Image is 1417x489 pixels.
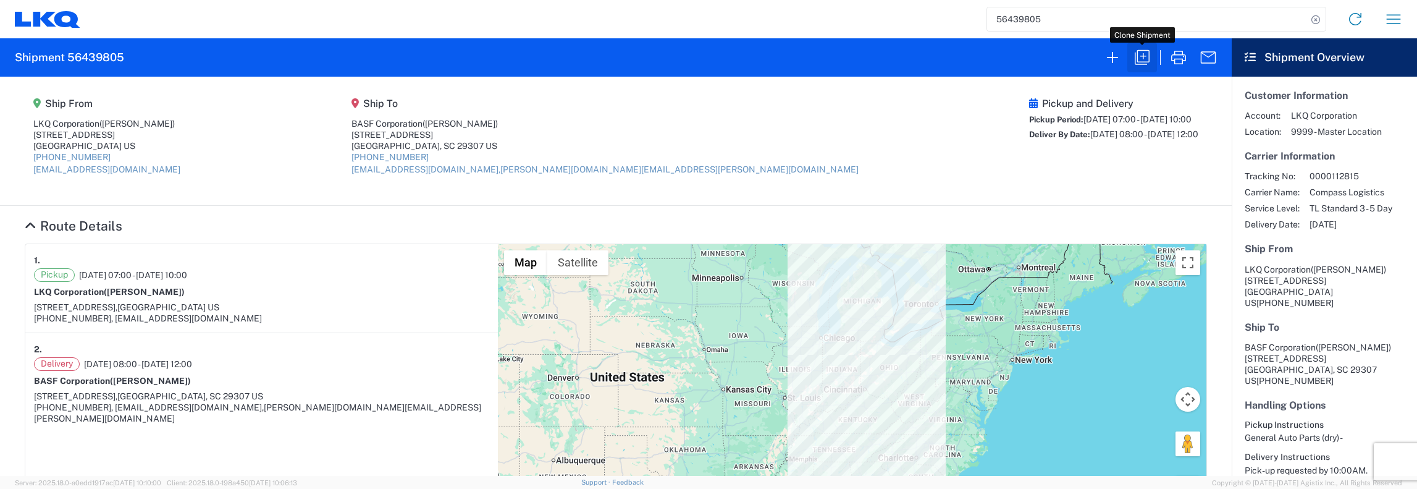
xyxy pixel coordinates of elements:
span: [STREET_ADDRESS], [34,391,117,401]
span: [DATE] 07:00 - [DATE] 10:00 [1083,114,1192,124]
div: LKQ Corporation [33,118,180,129]
span: Pickup Period: [1029,115,1083,124]
address: [GEOGRAPHIC_DATA] US [1245,264,1404,308]
div: General Auto Parts (dry) - [1245,432,1404,443]
span: Compass Logistics [1310,187,1392,198]
button: Show satellite imagery [547,250,608,275]
div: BASF Corporation [351,118,859,129]
strong: 1. [34,253,40,268]
span: Service Level: [1245,203,1300,214]
div: [PHONE_NUMBER], [EMAIL_ADDRESS][DOMAIN_NAME] [34,313,489,324]
span: Deliver By Date: [1029,130,1090,139]
span: [DATE] 08:00 - [DATE] 12:00 [84,359,192,370]
button: Show street map [504,250,547,275]
span: [GEOGRAPHIC_DATA], SC 29307 US [117,391,263,401]
span: Delivery Date: [1245,219,1300,230]
span: 9999 - Master Location [1291,126,1382,137]
header: Shipment Overview [1232,38,1417,77]
span: [DATE] 07:00 - [DATE] 10:00 [79,270,187,281]
span: Delivery [34,357,80,371]
span: ([PERSON_NAME]) [423,119,498,129]
div: Pick-up requested by 10:00AM. [1245,465,1404,476]
span: Location: [1245,126,1281,137]
a: [PHONE_NUMBER] [33,152,111,162]
h2: Shipment 56439805 [15,50,124,65]
a: Hide Details [25,218,122,234]
a: Support [581,478,612,486]
h5: Ship To [1245,321,1404,333]
span: [DATE] 10:06:13 [249,479,297,487]
span: [DATE] [1310,219,1392,230]
strong: 2. [34,342,42,357]
span: Client: 2025.18.0-198a450 [167,479,297,487]
span: [DATE] 08:00 - [DATE] 12:00 [1090,129,1198,139]
span: ([PERSON_NAME]) [99,119,175,129]
h5: Carrier Information [1245,150,1404,162]
span: [DATE] 10:10:00 [113,479,161,487]
address: [GEOGRAPHIC_DATA], SC 29307 US [1245,342,1404,386]
strong: LKQ Corporation [34,287,185,297]
span: Account: [1245,110,1281,121]
span: TL Standard 3 - 5 Day [1310,203,1392,214]
h6: Delivery Instructions [1245,452,1404,462]
input: Shipment, tracking or reference number [987,7,1307,31]
strong: BASF Corporation [34,376,191,386]
span: Copyright © [DATE]-[DATE] Agistix Inc., All Rights Reserved [1212,477,1402,488]
span: [STREET_ADDRESS], [34,302,117,312]
span: [PHONE_NUMBER] [1256,376,1334,386]
span: Pickup [34,268,75,282]
span: LKQ Corporation [1291,110,1382,121]
span: [PHONE_NUMBER] [1256,298,1334,308]
h5: Customer Information [1245,90,1404,101]
div: [PHONE_NUMBER], [EMAIL_ADDRESS][DOMAIN_NAME],[PERSON_NAME][DOMAIN_NAME][EMAIL_ADDRESS][PERSON_NAM... [34,402,489,424]
a: [PHONE_NUMBER] [351,152,429,162]
span: BASF Corporation [STREET_ADDRESS] [1245,342,1391,364]
span: Server: 2025.18.0-a0edd1917ac [15,479,161,487]
span: LKQ Corporation [1245,265,1311,274]
span: ([PERSON_NAME]) [110,376,191,386]
h5: Handling Options [1245,399,1404,411]
div: [STREET_ADDRESS] [33,129,180,140]
span: 0000112815 [1310,171,1392,182]
span: Tracking No: [1245,171,1300,182]
h6: Pickup Instructions [1245,420,1404,430]
span: [STREET_ADDRESS] [1245,276,1326,286]
a: [EMAIL_ADDRESS][DOMAIN_NAME],[PERSON_NAME][DOMAIN_NAME][EMAIL_ADDRESS][PERSON_NAME][DOMAIN_NAME] [351,164,859,174]
span: Carrier Name: [1245,187,1300,198]
span: ([PERSON_NAME]) [1311,265,1386,274]
button: Map camera controls [1175,387,1200,412]
span: [GEOGRAPHIC_DATA] US [117,302,219,312]
h5: Ship To [351,98,859,109]
span: ([PERSON_NAME]) [1316,342,1391,352]
a: Feedback [612,478,644,486]
div: [GEOGRAPHIC_DATA] US [33,140,180,151]
div: [GEOGRAPHIC_DATA], SC 29307 US [351,140,859,151]
h5: Pickup and Delivery [1029,98,1198,109]
button: Toggle fullscreen view [1175,250,1200,275]
div: [STREET_ADDRESS] [351,129,859,140]
button: Drag Pegman onto the map to open Street View [1175,432,1200,456]
a: [EMAIL_ADDRESS][DOMAIN_NAME] [33,164,180,174]
h5: Ship From [33,98,180,109]
h5: Ship From [1245,243,1404,255]
span: ([PERSON_NAME]) [104,287,185,297]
